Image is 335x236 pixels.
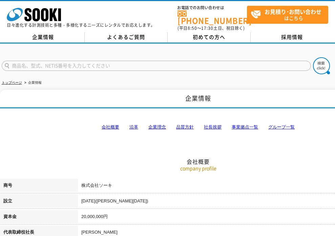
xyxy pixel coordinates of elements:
a: 沿革 [129,124,138,130]
img: btn_search.png [313,57,330,74]
a: 採用情報 [251,32,334,42]
a: 企業理念 [148,124,166,130]
a: トップページ [2,81,22,84]
span: 17:30 [201,25,213,31]
span: お電話でのお問い合わせは [177,6,247,10]
span: (平日 ～ 土日、祝日除く) [177,25,245,31]
span: はこちら [251,6,328,23]
span: 8:50 [188,25,197,31]
p: 日々進化する計測技術と多種・多様化するニーズにレンタルでお応えします。 [7,23,155,27]
a: よくあるご質問 [85,32,168,42]
a: [PHONE_NUMBER] [177,11,247,24]
a: グループ一覧 [268,124,295,130]
a: 品質方針 [176,124,194,130]
a: 初めての方へ [168,32,251,42]
a: お見積り･お問い合わせはこちら [247,6,328,24]
a: 事業拠点一覧 [232,124,258,130]
strong: お見積り･お問い合わせ [265,7,321,16]
li: 企業情報 [23,79,42,86]
a: 企業情報 [2,32,85,42]
input: 商品名、型式、NETIS番号を入力してください [2,61,311,71]
a: 社長挨拶 [204,124,222,130]
span: 初めての方へ [193,33,225,41]
a: 会社概要 [102,124,119,130]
